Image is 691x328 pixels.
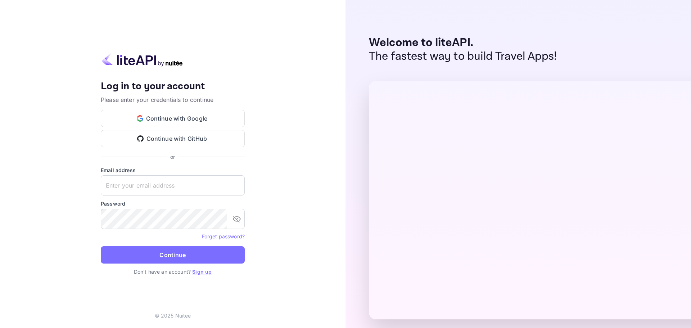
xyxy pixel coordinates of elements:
p: Welcome to liteAPI. [369,36,557,50]
button: Continue [101,246,245,264]
label: Email address [101,166,245,174]
a: Forget password? [202,233,245,240]
img: liteapi [101,53,184,67]
input: Enter your email address [101,175,245,196]
p: Please enter your credentials to continue [101,95,245,104]
p: Don't have an account? [101,268,245,275]
p: The fastest way to build Travel Apps! [369,50,557,63]
button: toggle password visibility [230,212,244,226]
button: Continue with Google [101,110,245,127]
a: Sign up [192,269,212,275]
label: Password [101,200,245,207]
h4: Log in to your account [101,80,245,93]
p: © 2025 Nuitee [155,312,191,319]
button: Continue with GitHub [101,130,245,147]
p: or [170,153,175,161]
a: Forget password? [202,233,245,239]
